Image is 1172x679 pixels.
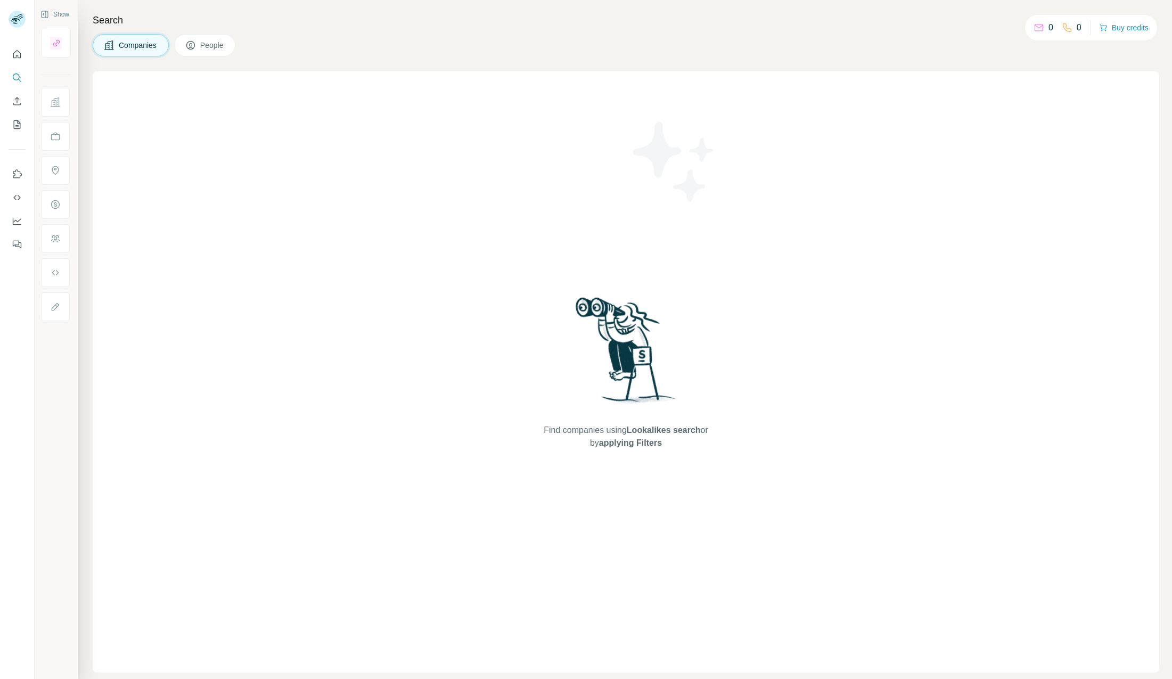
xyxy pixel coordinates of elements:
span: People [200,40,225,51]
button: Feedback [9,235,26,254]
button: Dashboard [9,211,26,231]
p: 0 [1077,21,1081,34]
span: applying Filters [599,438,662,447]
button: Quick start [9,45,26,64]
span: Lookalikes search [627,426,701,435]
span: Find companies using or by [540,424,711,449]
button: My lists [9,115,26,134]
button: Enrich CSV [9,92,26,111]
button: Show [33,6,77,22]
button: Buy credits [1099,20,1149,35]
button: Use Surfe API [9,188,26,207]
button: Use Surfe on LinkedIn [9,165,26,184]
span: Companies [119,40,158,51]
p: 0 [1048,21,1053,34]
img: Surfe Illustration - Woman searching with binoculars [571,294,682,413]
img: Surfe Illustration - Stars [626,114,722,210]
h4: Search [93,13,1159,28]
button: Search [9,68,26,87]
